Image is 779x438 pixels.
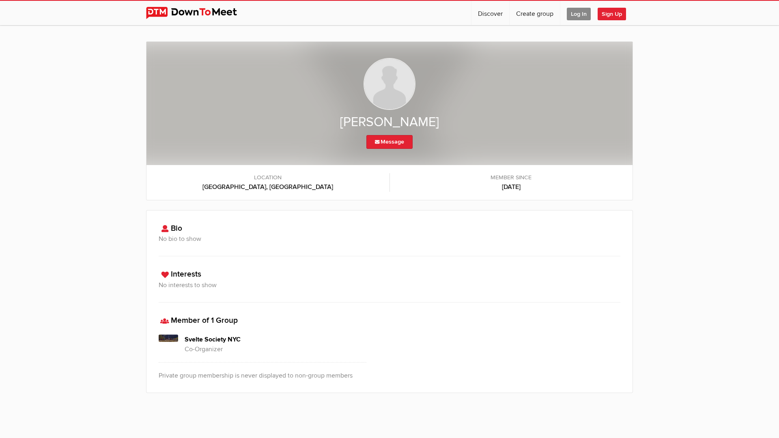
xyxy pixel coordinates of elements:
[159,234,620,244] h3: No bio to show
[185,344,366,354] p: Co-Organizer
[510,1,560,25] a: Create group
[146,7,250,19] img: DownToMeet
[163,114,616,131] h2: [PERSON_NAME]
[155,182,381,192] b: [GEOGRAPHIC_DATA], [GEOGRAPHIC_DATA]
[471,1,509,25] a: Discover
[185,335,366,344] h4: Svelte Society NYC
[159,315,620,326] h3: Member of 1 Group
[560,1,597,25] a: Log In
[598,1,633,25] a: Sign Up
[598,8,626,20] span: Sign Up
[366,135,413,149] a: Message
[567,8,591,20] span: Log In
[155,173,381,182] span: LOCATION
[159,268,620,280] h3: Interests
[364,58,415,110] img: Calvin Kipperman
[159,280,620,290] h3: No interests to show
[398,182,625,192] b: [DATE]
[159,371,620,380] p: Private group membership is never displayed to non-group members
[159,223,620,234] h3: Bio
[398,173,625,182] span: Member since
